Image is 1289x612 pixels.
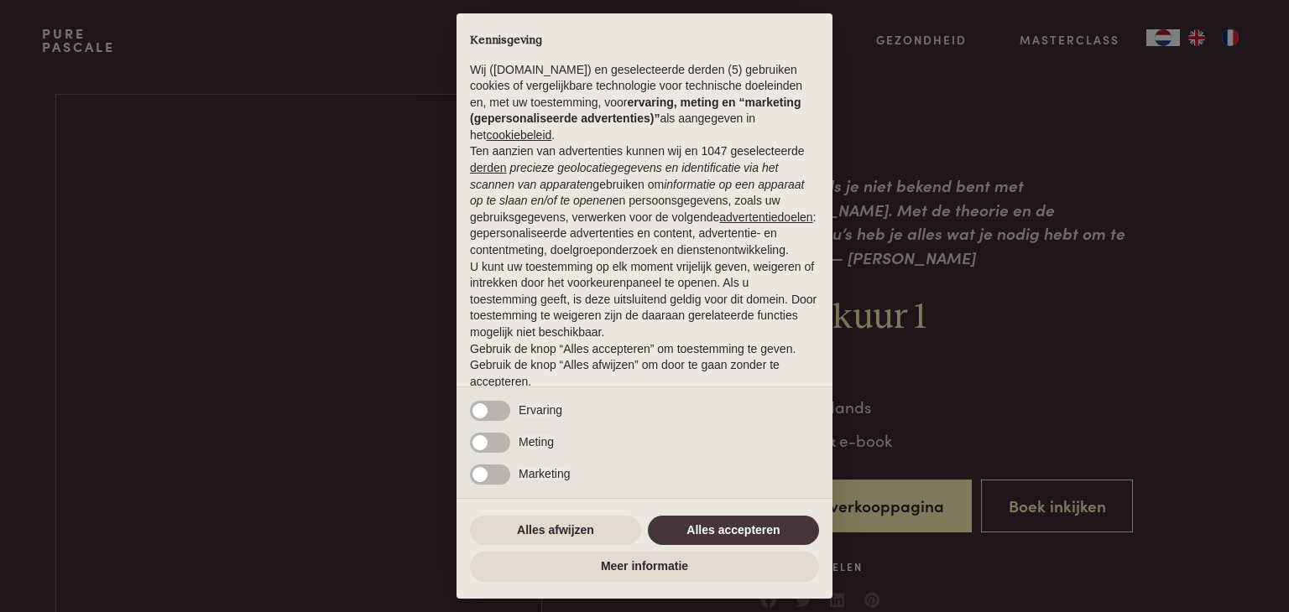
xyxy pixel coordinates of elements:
[519,435,554,449] span: Meting
[519,467,570,480] span: Marketing
[470,34,819,49] h2: Kennisgeving
[470,178,805,208] em: informatie op een apparaat op te slaan en/of te openen
[470,259,819,341] p: U kunt uw toestemming op elk moment vrijelijk geven, weigeren of intrekken door het voorkeurenpan...
[470,96,801,126] strong: ervaring, meting en “marketing (gepersonaliseerde advertenties)”
[519,403,562,417] span: Ervaring
[470,62,819,144] p: Wij ([DOMAIN_NAME]) en geselecteerde derden (5) gebruiken cookies of vergelijkbare technologie vo...
[648,516,819,546] button: Alles accepteren
[470,341,819,391] p: Gebruik de knop “Alles accepteren” om toestemming te geven. Gebruik de knop “Alles afwijzen” om d...
[470,160,507,177] button: derden
[719,210,812,226] button: advertentiedoelen
[470,143,819,258] p: Ten aanzien van advertenties kunnen wij en 1047 geselecteerde gebruiken om en persoonsgegevens, z...
[470,161,778,191] em: precieze geolocatiegegevens en identificatie via het scannen van apparaten
[470,516,641,546] button: Alles afwijzen
[470,552,819,582] button: Meer informatie
[486,128,551,142] a: cookiebeleid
